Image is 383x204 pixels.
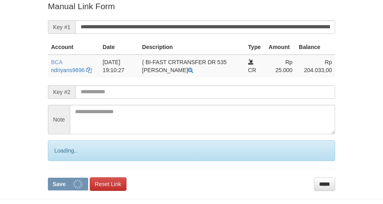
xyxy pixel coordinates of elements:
a: Copy ndriyans9696 to clipboard [86,67,92,73]
div: Loading.. [48,140,335,161]
span: BCA [51,59,62,65]
th: Balance [296,40,335,55]
td: [DATE] 19:10:27 [99,55,139,77]
span: CR [248,67,256,73]
span: Note [48,105,70,134]
th: Account [48,40,99,55]
span: Key #2 [48,85,75,99]
td: { BI-FAST CRTRANSFER DR 535 [PERSON_NAME] [139,55,245,77]
button: Save [48,178,88,190]
th: Description [139,40,245,55]
th: Amount [265,40,296,55]
span: Reset Link [95,181,121,187]
span: Key #1 [48,20,75,34]
a: ndriyans9696 [51,67,85,73]
th: Date [99,40,139,55]
p: Manual Link Form [48,0,335,12]
span: Save [53,181,66,187]
th: Type [245,40,265,55]
td: Rp 204.033,00 [296,55,335,77]
a: Reset Link [90,177,126,191]
td: Rp 25.000 [265,55,296,77]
